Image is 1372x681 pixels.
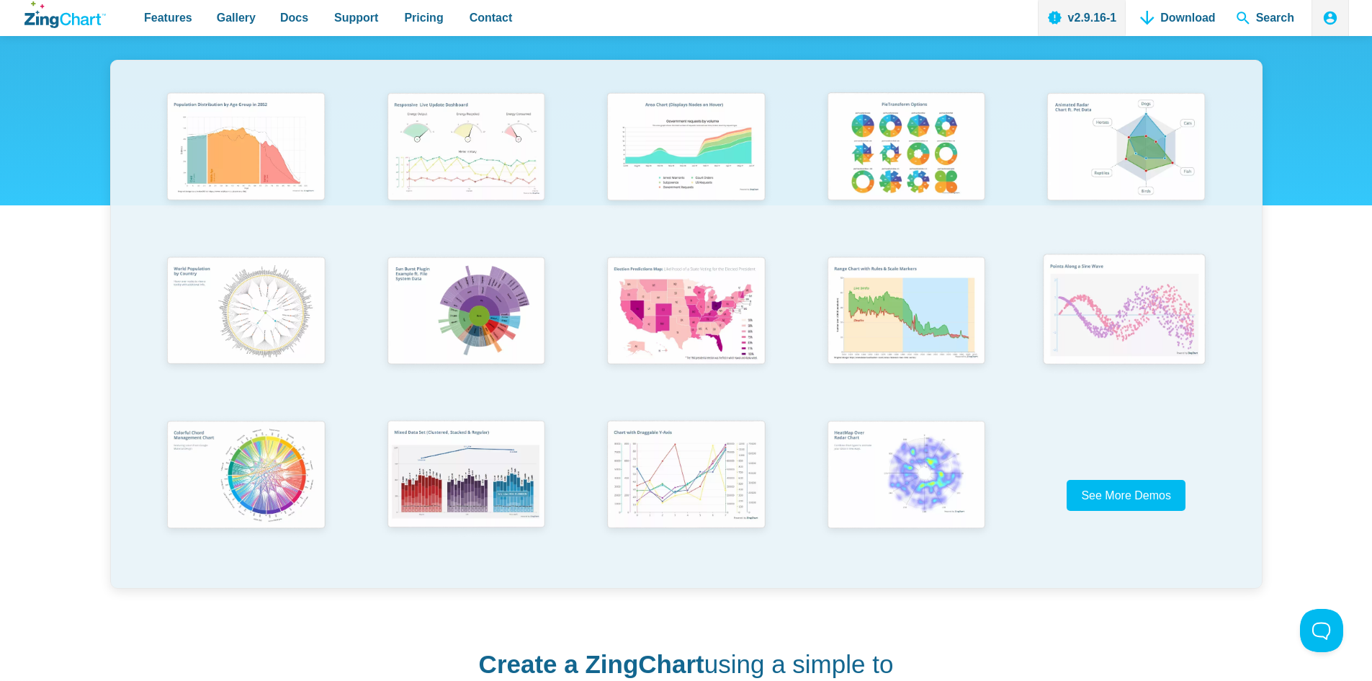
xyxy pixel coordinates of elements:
[378,414,554,539] img: Mixed Data Set (Clustered, Stacked, and Regular)
[136,414,357,577] a: Colorful Chord Management Chart
[1067,480,1185,511] a: See More Demos
[818,250,994,376] img: Range Chart with Rultes & Scale Markers
[818,414,994,540] img: Heatmap Over Radar Chart
[158,414,333,540] img: Colorful Chord Management Chart
[576,86,797,249] a: Area Chart (Displays Nodes on Hover)
[280,8,308,27] span: Docs
[144,8,192,27] span: Features
[1038,86,1214,211] img: Animated Radar Chart ft. Pet Data
[1016,250,1237,414] a: Points Along a Sine Wave
[378,250,554,375] img: Sun Burst Plugin Example ft. File System Data
[470,8,513,27] span: Contact
[1300,609,1343,652] iframe: Toggle Customer Support
[1081,489,1171,502] span: See More Demos
[158,86,333,211] img: Population Distribution by Age Group in 2052
[1034,246,1216,376] img: Points Along a Sine Wave
[598,86,774,211] img: Area Chart (Displays Nodes on Hover)
[598,250,774,375] img: Election Predictions Map
[24,1,106,28] a: ZingChart Logo. Click to return to the homepage
[576,414,797,577] a: Chart with Draggable Y-Axis
[576,250,797,414] a: Election Predictions Map
[136,250,357,414] a: World Population by Country
[796,250,1016,414] a: Range Chart with Rultes & Scale Markers
[158,250,333,376] img: World Population by Country
[598,414,774,540] img: Chart with Draggable Y-Axis
[479,650,704,678] strong: Create a ZingChart
[334,8,378,27] span: Support
[356,250,576,414] a: Sun Burst Plugin Example ft. File System Data
[1016,86,1237,249] a: Animated Radar Chart ft. Pet Data
[356,86,576,249] a: Responsive Live Update Dashboard
[404,8,443,27] span: Pricing
[818,86,994,211] img: Pie Transform Options
[796,86,1016,249] a: Pie Transform Options
[796,414,1016,577] a: Heatmap Over Radar Chart
[217,8,256,27] span: Gallery
[136,86,357,249] a: Population Distribution by Age Group in 2052
[356,414,576,577] a: Mixed Data Set (Clustered, Stacked, and Regular)
[378,86,554,211] img: Responsive Live Update Dashboard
